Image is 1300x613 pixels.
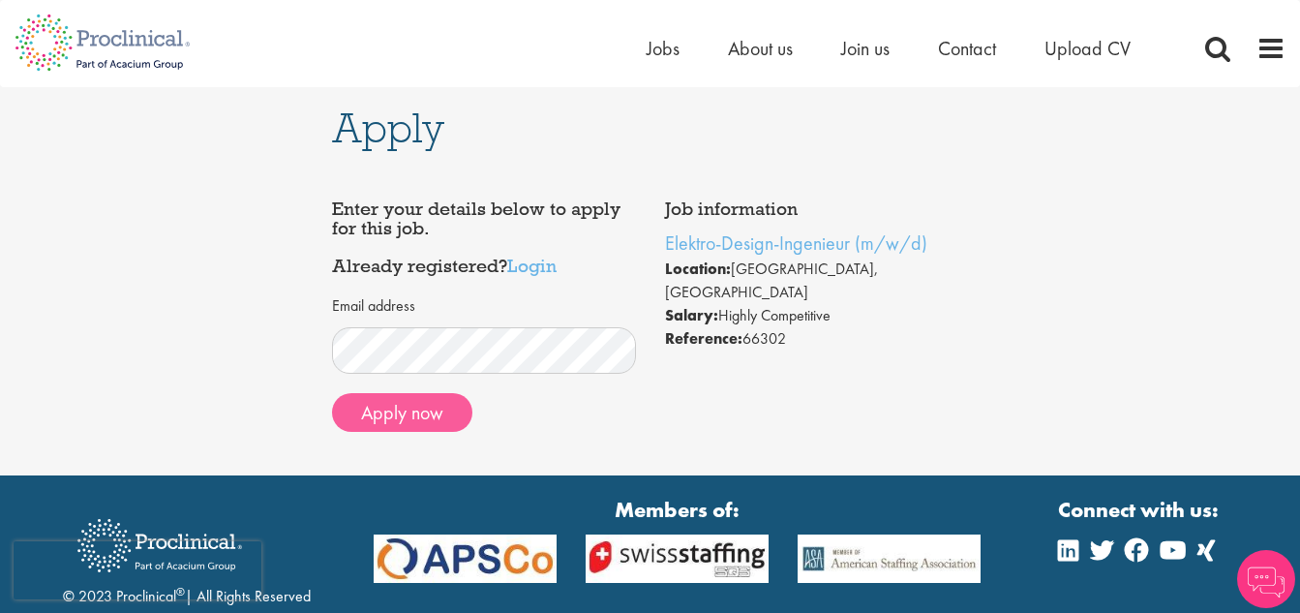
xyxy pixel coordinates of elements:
strong: Salary: [665,305,718,325]
a: Login [507,254,557,277]
strong: Members of: [374,495,981,525]
img: APSCo [571,535,783,583]
img: Proclinical Recruitment [63,506,257,586]
h4: Enter your details below to apply for this job. Already registered? [332,199,635,276]
li: 66302 [665,327,968,351]
img: APSCo [783,535,995,583]
strong: Connect with us: [1058,495,1223,525]
a: Upload CV [1044,36,1131,61]
strong: Reference: [665,328,742,349]
a: Contact [938,36,996,61]
span: Apply [332,102,444,154]
a: Jobs [647,36,680,61]
h4: Job information [665,199,968,219]
img: APSCo [359,535,571,583]
img: Chatbot [1237,550,1295,608]
label: Email address [332,295,415,318]
li: [GEOGRAPHIC_DATA], [GEOGRAPHIC_DATA] [665,258,968,304]
button: Apply now [332,393,472,432]
li: Highly Competitive [665,304,968,327]
a: About us [728,36,793,61]
a: Elektro-Design-Ingenieur (m/w/d) [665,230,927,256]
a: Join us [841,36,890,61]
div: © 2023 Proclinical | All Rights Reserved [63,505,311,608]
iframe: reCAPTCHA [14,541,261,599]
strong: Location: [665,259,731,279]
